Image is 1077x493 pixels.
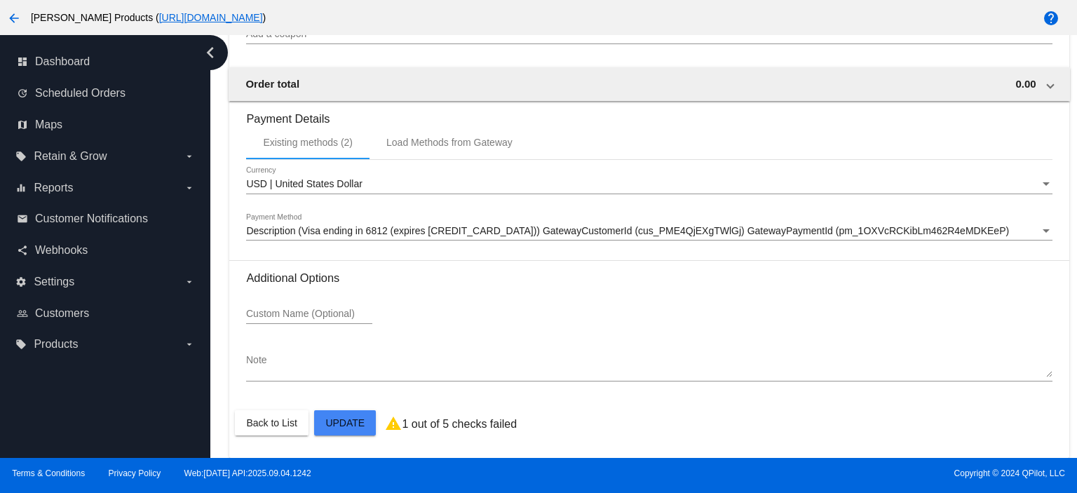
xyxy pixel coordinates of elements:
[402,418,517,431] p: 1 out of 5 checks failed
[386,137,513,148] div: Load Methods from Gateway
[17,114,195,136] a: map Maps
[15,339,27,350] i: local_offer
[235,410,308,435] button: Back to List
[229,67,1069,101] mat-expansion-panel-header: Order total 0.00
[246,271,1052,285] h3: Additional Options
[263,137,353,148] div: Existing methods (2)
[35,55,90,68] span: Dashboard
[17,88,28,99] i: update
[17,239,195,262] a: share Webhooks
[34,338,78,351] span: Products
[550,468,1065,478] span: Copyright © 2024 QPilot, LLC
[246,417,297,428] span: Back to List
[35,87,126,100] span: Scheduled Orders
[325,417,365,428] span: Update
[184,276,195,288] i: arrow_drop_down
[35,307,89,320] span: Customers
[245,78,299,90] span: Order total
[17,82,195,104] a: update Scheduled Orders
[184,468,311,478] a: Web:[DATE] API:2025.09.04.1242
[34,150,107,163] span: Retain & Grow
[12,468,85,478] a: Terms & Conditions
[246,178,362,189] span: USD | United States Dollar
[246,309,372,320] input: Custom Name (Optional)
[17,119,28,130] i: map
[15,276,27,288] i: settings
[246,102,1052,126] h3: Payment Details
[1043,10,1059,27] mat-icon: help
[314,410,376,435] button: Update
[184,339,195,350] i: arrow_drop_down
[15,182,27,194] i: equalizer
[35,119,62,131] span: Maps
[184,151,195,162] i: arrow_drop_down
[31,12,266,23] span: [PERSON_NAME] Products ( )
[246,179,1052,190] mat-select: Currency
[17,213,28,224] i: email
[199,41,222,64] i: chevron_left
[1015,78,1036,90] span: 0.00
[17,308,28,319] i: people_outline
[17,56,28,67] i: dashboard
[246,226,1052,237] mat-select: Payment Method
[6,10,22,27] mat-icon: arrow_back
[35,244,88,257] span: Webhooks
[184,182,195,194] i: arrow_drop_down
[109,468,161,478] a: Privacy Policy
[385,415,402,432] mat-icon: warning
[35,212,148,225] span: Customer Notifications
[34,182,73,194] span: Reports
[17,245,28,256] i: share
[246,225,1009,236] span: Description (Visa ending in 6812 (expires [CREDIT_CARD_DATA])) GatewayCustomerId (cus_PME4QjEXgTW...
[15,151,27,162] i: local_offer
[159,12,263,23] a: [URL][DOMAIN_NAME]
[34,276,74,288] span: Settings
[17,302,195,325] a: people_outline Customers
[17,208,195,230] a: email Customer Notifications
[17,50,195,73] a: dashboard Dashboard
